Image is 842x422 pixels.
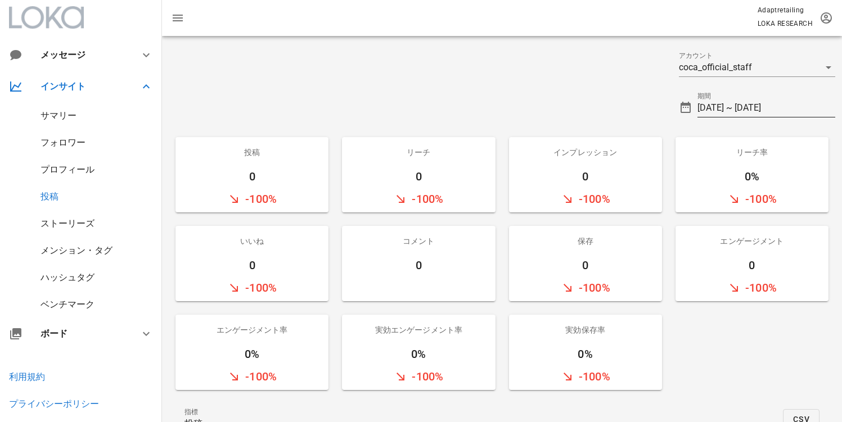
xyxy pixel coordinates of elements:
[175,167,328,185] div: 0
[509,226,662,256] div: 保存
[509,274,662,301] div: -100%
[342,315,495,345] div: 実効エンゲージメント率
[40,81,126,92] div: インサイト
[676,167,829,185] div: 0%
[509,167,662,185] div: 0
[676,274,829,301] div: -100%
[175,345,328,363] div: 0%
[342,363,495,390] div: -100%
[9,398,99,409] a: プライバシーポリシー
[40,164,94,175] a: プロフィール
[342,185,495,212] div: -100%
[509,315,662,345] div: 実効保存率
[175,185,328,212] div: -100%
[342,167,495,185] div: 0
[509,345,662,363] div: 0%
[758,18,813,29] p: LOKA RESEARCH
[509,185,662,212] div: -100%
[40,272,94,283] a: ハッシュタグ
[40,191,58,202] a: 投稿
[342,256,495,274] div: 0
[509,137,662,167] div: インプレッション
[40,299,94,310] a: ベンチマーク
[40,110,76,121] a: サマリー
[679,58,835,76] div: アカウントcoca_official_staff
[175,226,328,256] div: いいね
[676,185,829,212] div: -100%
[40,137,85,148] a: フォロワー
[40,218,94,229] a: ストーリーズ
[9,371,45,382] a: 利用規約
[175,315,328,345] div: エンゲージメント率
[342,226,495,256] div: コメント
[676,256,829,274] div: 0
[509,363,662,390] div: -100%
[175,363,328,390] div: -100%
[40,328,126,339] div: ボード
[676,226,829,256] div: エンゲージメント
[676,137,829,167] div: リーチ率
[679,62,752,72] div: coca_official_staff
[40,49,121,60] div: メッセージ
[342,137,495,167] div: リーチ
[175,137,328,167] div: 投稿
[509,256,662,274] div: 0
[40,245,112,256] a: メンション・タグ
[758,4,813,16] p: Adaptretailing
[175,256,328,274] div: 0
[342,345,495,363] div: 0%
[175,274,328,301] div: -100%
